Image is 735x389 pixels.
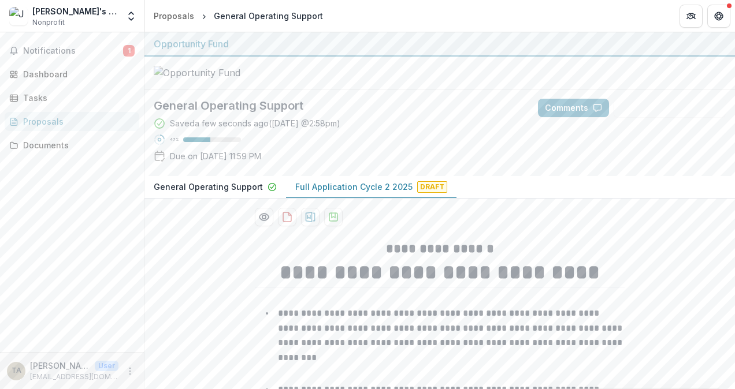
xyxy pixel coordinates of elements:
[30,372,118,382] p: [EMAIL_ADDRESS][DOMAIN_NAME]
[12,367,21,375] div: Tammy Aupperle
[324,208,343,226] button: download-proposal
[123,5,139,28] button: Open entity switcher
[23,139,130,151] div: Documents
[5,112,139,131] a: Proposals
[5,42,139,60] button: Notifications1
[9,7,28,25] img: Jeremiah's Place - Pittsburgh Relief Nursery
[170,136,179,144] p: 47 %
[23,115,130,128] div: Proposals
[154,10,194,22] div: Proposals
[5,88,139,107] a: Tasks
[23,92,130,104] div: Tasks
[680,5,703,28] button: Partners
[32,5,118,17] div: [PERSON_NAME]'s Place - [GEOGRAPHIC_DATA] Relief Nursery
[538,99,609,117] button: Comments
[614,99,726,117] button: Answer Suggestions
[5,65,139,84] a: Dashboard
[170,117,340,129] div: Saved a few seconds ago ( [DATE] @ 2:58pm )
[154,37,726,51] div: Opportunity Fund
[154,181,263,193] p: General Operating Support
[214,10,323,22] div: General Operating Support
[255,208,273,226] button: Preview 5796bce8-f082-4204-96ce-5eb77056dad3-1.pdf
[149,8,199,24] a: Proposals
[123,45,135,57] span: 1
[149,8,328,24] nav: breadcrumb
[23,46,123,56] span: Notifications
[123,364,137,378] button: More
[30,360,90,372] p: [PERSON_NAME]
[32,17,65,28] span: Nonprofit
[23,68,130,80] div: Dashboard
[417,181,447,193] span: Draft
[5,136,139,155] a: Documents
[295,181,413,193] p: Full Application Cycle 2 2025
[170,150,261,162] p: Due on [DATE] 11:59 PM
[154,66,269,80] img: Opportunity Fund
[154,99,519,113] h2: General Operating Support
[707,5,730,28] button: Get Help
[278,208,296,226] button: download-proposal
[301,208,320,226] button: download-proposal
[95,361,118,371] p: User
